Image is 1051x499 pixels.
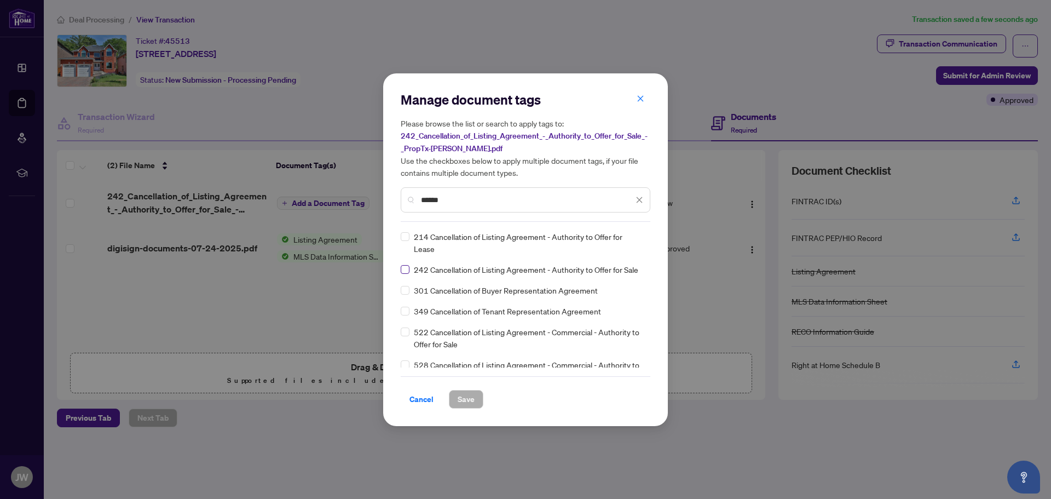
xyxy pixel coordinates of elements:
[401,117,650,179] h5: Please browse the list or search to apply tags to: Use the checkboxes below to apply multiple doc...
[414,263,638,276] span: 242 Cancellation of Listing Agreement - Authority to Offer for Sale
[401,91,650,108] h2: Manage document tags
[414,305,601,317] span: 349 Cancellation of Tenant Representation Agreement
[414,284,598,296] span: 301 Cancellation of Buyer Representation Agreement
[1007,461,1040,494] button: Open asap
[414,231,644,255] span: 214 Cancellation of Listing Agreement - Authority to Offer for Lease
[637,95,644,102] span: close
[409,391,434,408] span: Cancel
[401,131,648,153] span: 242_Cancellation_of_Listing_Agreement_-_Authority_to_Offer_for_Sale_-_PropTx-[PERSON_NAME].pdf
[449,390,483,409] button: Save
[414,326,644,350] span: 522 Cancellation of Listing Agreement - Commercial - Authority to Offer for Sale
[636,196,643,204] span: close
[414,359,644,383] span: 528 Cancellation of Listing Agreement - Commercial - Authority to Offer for Lease
[401,390,442,409] button: Cancel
